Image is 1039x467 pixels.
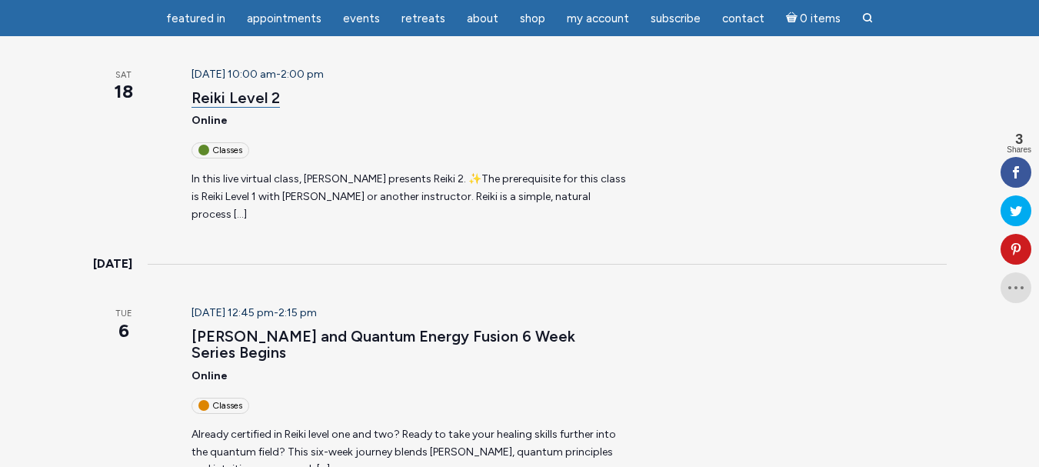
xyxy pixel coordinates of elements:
time: [DATE] [93,254,132,274]
i: Cart [786,12,801,25]
span: Retreats [401,12,445,25]
a: Cart0 items [777,2,851,34]
div: Classes [191,142,249,158]
span: featured in [166,12,225,25]
a: Retreats [392,4,455,34]
span: Sat [93,69,155,82]
span: Subscribe [651,12,701,25]
span: Tue [93,308,155,321]
span: Online [191,114,228,127]
a: [PERSON_NAME] and Quantum Energy Fusion 6 Week Series Begins [191,327,575,363]
a: Appointments [238,4,331,34]
span: My Account [567,12,629,25]
a: featured in [157,4,235,34]
span: 2:15 pm [278,306,317,319]
span: Contact [722,12,764,25]
p: In this live virtual class, [PERSON_NAME] presents Reiki 2. ✨The prerequisite for this class is R... [191,171,626,223]
span: Shares [1007,146,1031,154]
span: 0 items [800,13,841,25]
span: Appointments [247,12,321,25]
span: 3 [1007,132,1031,146]
span: Shop [520,12,545,25]
a: Contact [713,4,774,34]
a: My Account [558,4,638,34]
span: 18 [93,78,155,105]
div: Classes [191,398,249,414]
span: [DATE] 10:00 am [191,68,276,81]
a: About [458,4,508,34]
span: [DATE] 12:45 pm [191,306,274,319]
span: Events [343,12,380,25]
a: Shop [511,4,554,34]
span: Online [191,369,228,382]
a: Subscribe [641,4,710,34]
time: - [191,306,317,319]
a: Events [334,4,389,34]
span: 2:00 pm [281,68,324,81]
span: About [467,12,498,25]
time: - [191,68,324,81]
span: 6 [93,318,155,344]
a: Reiki Level 2 [191,88,280,108]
